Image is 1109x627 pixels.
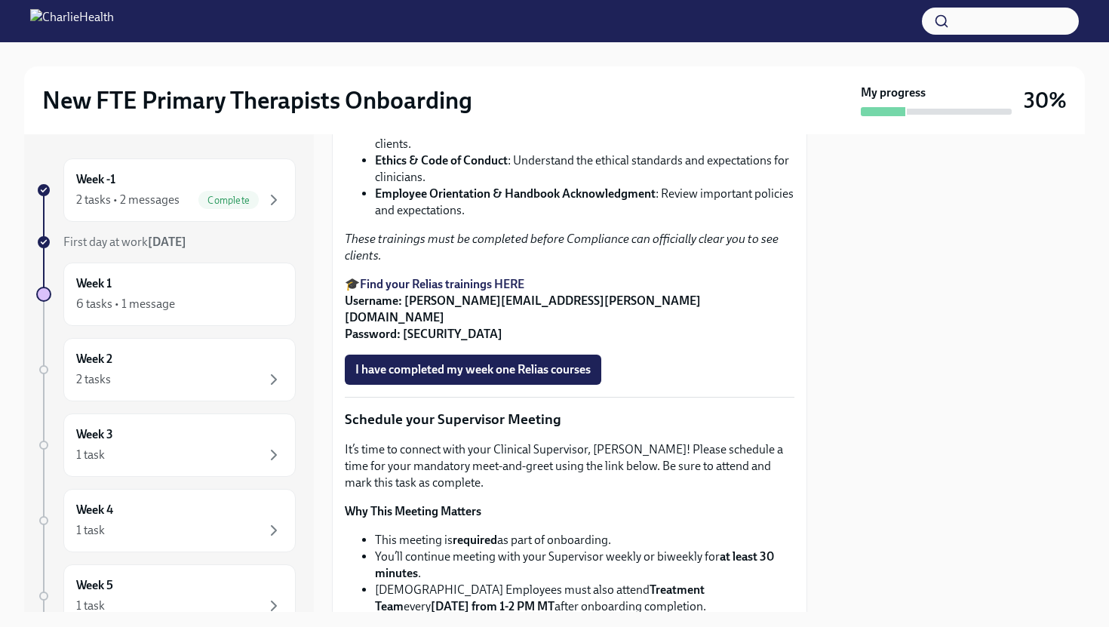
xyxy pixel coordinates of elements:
[76,426,113,443] h6: Week 3
[360,277,524,291] a: Find your Relias trainings HERE
[36,158,296,222] a: Week -12 tasks • 2 messagesComplete
[76,171,115,188] h6: Week -1
[375,152,794,186] li: : Understand the ethical standards and expectations for clinicians.
[76,522,105,539] div: 1 task
[76,577,113,594] h6: Week 5
[42,85,472,115] h2: New FTE Primary Therapists Onboarding
[345,410,794,429] p: Schedule your Supervisor Meeting
[76,371,111,388] div: 2 tasks
[345,441,794,491] p: It’s time to connect with your Clinical Supervisor, [PERSON_NAME]! Please schedule a time for you...
[76,598,105,614] div: 1 task
[453,533,497,547] strong: required
[375,186,794,219] li: : Review important policies and expectations.
[36,489,296,552] a: Week 41 task
[76,296,175,312] div: 6 tasks • 1 message
[375,582,794,615] li: [DEMOGRAPHIC_DATA] Employees must also attend every after onboarding completion.
[36,234,296,250] a: First day at work[DATE]
[375,549,794,582] li: You’ll continue meeting with your Supervisor weekly or biweekly for .
[148,235,186,249] strong: [DATE]
[76,502,113,518] h6: Week 4
[345,276,794,343] p: 🎓
[63,235,186,249] span: First day at work
[375,186,656,201] strong: Employee Orientation & Handbook Acknowledgment
[355,362,591,377] span: I have completed my week one Relias courses
[375,549,774,580] strong: at least 30 minutes
[345,504,481,518] strong: Why This Meeting Matters
[861,85,926,101] strong: My progress
[345,355,601,385] button: I have completed my week one Relias courses
[345,294,701,341] strong: Username: [PERSON_NAME][EMAIL_ADDRESS][PERSON_NAME][DOMAIN_NAME] Password: [SECURITY_DATA]
[198,195,259,206] span: Complete
[76,275,112,292] h6: Week 1
[36,413,296,477] a: Week 31 task
[375,532,794,549] li: This meeting is as part of onboarding.
[36,338,296,401] a: Week 22 tasks
[76,192,180,208] div: 2 tasks • 2 messages
[431,599,554,613] strong: [DATE] from 1-2 PM MT
[375,119,794,152] li: : Learn how to navigate challenging situations with clients.
[76,447,105,463] div: 1 task
[375,153,508,168] strong: Ethics & Code of Conduct
[345,232,779,263] em: These trainings must be completed before Compliance can officially clear you to see clients.
[30,9,114,33] img: CharlieHealth
[36,263,296,326] a: Week 16 tasks • 1 message
[76,351,112,367] h6: Week 2
[1024,87,1067,114] h3: 30%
